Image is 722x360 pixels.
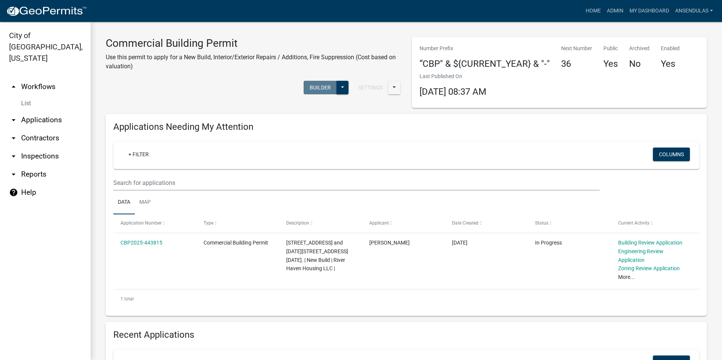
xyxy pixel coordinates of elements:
i: arrow_drop_down [9,134,18,143]
h4: “CBP" & ${CURRENT_YEAR} & "-" [420,58,550,69]
p: Next Number [561,45,592,52]
p: Archived [629,45,649,52]
a: CBP2025-443815 [120,240,162,246]
datatable-header-cell: Application Number [113,214,196,232]
p: Last Published On [420,72,486,80]
h3: Commercial Building Permit [106,37,401,50]
i: arrow_drop_down [9,170,18,179]
p: Enabled [661,45,680,52]
span: Description [286,220,309,226]
a: ansendulas [672,4,716,18]
span: 1800 North Highland Avenue and 1425-1625 Maplewood Drive. | New Build | River Haven Housing LLC | [286,240,348,271]
datatable-header-cell: Description [279,214,362,232]
a: My Dashboard [626,4,672,18]
h4: Recent Applications [113,329,699,340]
button: Builder [304,81,337,94]
datatable-header-cell: Applicant [362,214,445,232]
datatable-header-cell: Status [528,214,611,232]
i: arrow_drop_down [9,115,18,125]
span: 07/01/2025 [452,240,467,246]
button: Settings [352,81,389,94]
a: Map [135,191,155,215]
i: arrow_drop_down [9,152,18,161]
i: help [9,188,18,197]
a: Admin [604,4,626,18]
datatable-header-cell: Current Activity [611,214,694,232]
input: Search for applications [113,175,600,191]
span: Current Activity [618,220,649,226]
datatable-header-cell: Type [196,214,279,232]
i: arrow_drop_up [9,82,18,91]
h4: Yes [603,58,618,69]
h4: 36 [561,58,592,69]
div: 1 total [113,289,699,308]
span: Date Created [452,220,478,226]
span: Commercial Building Permit [204,240,268,246]
a: Building Review Application [618,240,682,246]
a: Home [583,4,604,18]
span: Dean Madagan [369,240,410,246]
h4: Yes [661,58,680,69]
span: Applicant [369,220,389,226]
a: Engineering Review Application [618,248,663,263]
span: Status [535,220,548,226]
button: Columns [653,148,690,161]
span: In Progress [535,240,562,246]
p: Number Prefix [420,45,550,52]
a: Data [113,191,135,215]
span: Type [204,220,213,226]
span: [DATE] 08:37 AM [420,86,486,97]
span: Application Number [120,220,162,226]
p: Public [603,45,618,52]
datatable-header-cell: Date Created [445,214,528,232]
p: Use this permit to apply for a New Build, Interior/Exterior Repairs / Additions, Fire Suppression... [106,53,401,71]
h4: No [629,58,649,69]
h4: Applications Needing My Attention [113,122,699,132]
a: More... [618,274,635,280]
a: Zoning Review Application [618,265,680,271]
a: + Filter [122,148,155,161]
